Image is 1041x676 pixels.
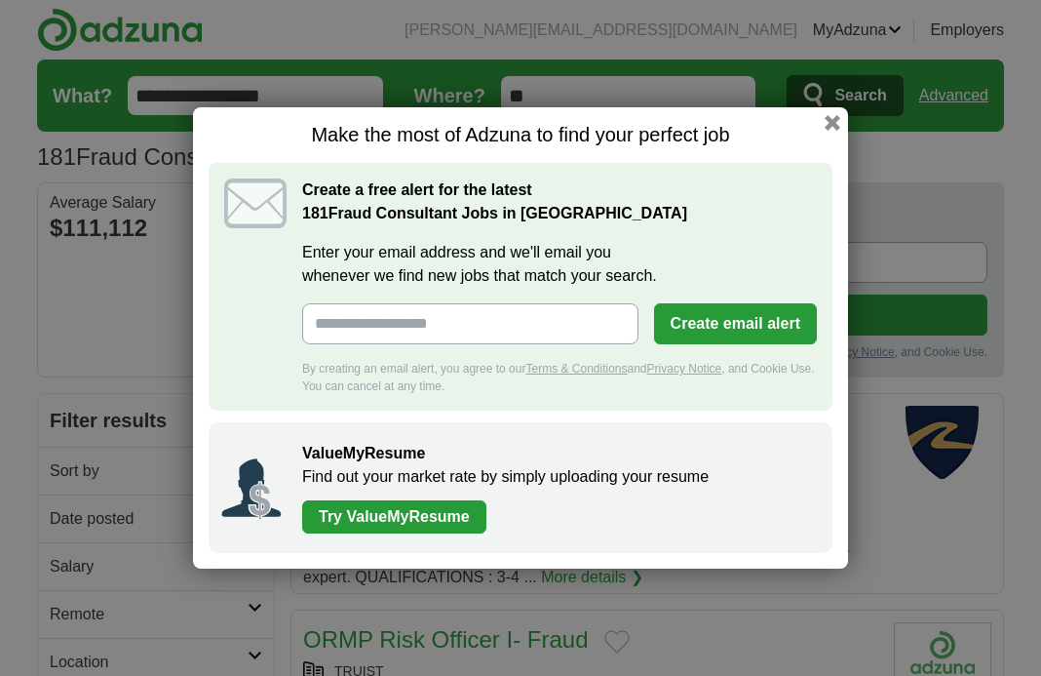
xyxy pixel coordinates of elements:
[224,179,287,228] img: icon_email.svg
[302,500,486,534] a: Try ValueMyResume
[302,205,687,221] strong: Fraud Consultant Jobs in [GEOGRAPHIC_DATA]
[302,179,817,225] h2: Create a free alert for the latest
[302,442,813,465] h2: ValueMyResume
[302,360,817,395] div: By creating an email alert, you agree to our and , and Cookie Use. You can cancel at any time.
[647,362,722,376] a: Privacy Notice
[525,362,627,376] a: Terms & Conditions
[302,202,328,225] span: 181
[302,465,813,489] p: Find out your market rate by simply uploading your resume
[654,303,817,344] button: Create email alert
[302,241,817,288] label: Enter your email address and we'll email you whenever we find new jobs that match your search.
[209,123,832,147] h1: Make the most of Adzuna to find your perfect job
